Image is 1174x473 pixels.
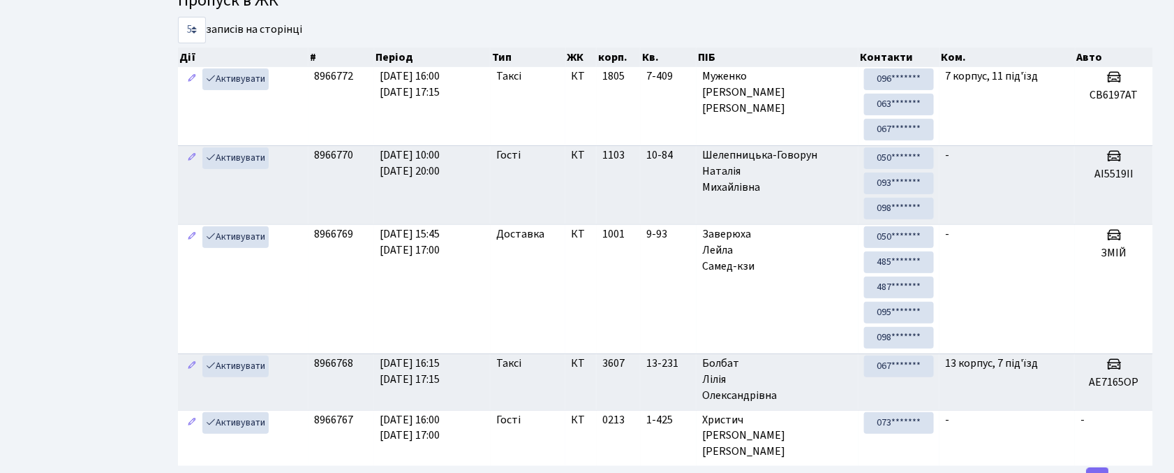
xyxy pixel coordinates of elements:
span: 7-409 [646,68,691,85]
span: Доставка [496,226,544,242]
span: 9-93 [646,226,691,242]
span: [DATE] 10:00 [DATE] 20:00 [380,147,440,179]
span: 0213 [602,412,625,428]
h5: АІ5519ІІ [1080,168,1147,181]
span: Болбат Лілія Олександрівна [702,356,853,404]
span: [DATE] 16:00 [DATE] 17:00 [380,412,440,444]
span: 1-425 [646,412,691,428]
span: - [945,226,949,242]
span: 13-231 [646,356,691,372]
a: Редагувати [184,226,200,248]
span: 8966768 [314,356,353,371]
span: [DATE] 16:15 [DATE] 17:15 [380,356,440,387]
span: - [1080,412,1085,428]
th: Період [375,48,491,67]
span: КТ [571,226,591,242]
select: записів на сторінці [178,17,206,43]
span: 13 корпус, 7 під'їзд [945,356,1038,371]
th: Дії [178,48,309,67]
span: 7 корпус, 11 під'їзд [945,68,1038,84]
th: # [309,48,374,67]
span: Шелепницька-Говорун Наталія Михайлівна [702,147,853,196]
label: записів на сторінці [178,17,302,43]
h5: СВ6197АТ [1080,89,1147,102]
span: 1001 [602,226,625,242]
span: - [945,412,949,428]
span: 8966772 [314,68,353,84]
th: Кв. [641,48,697,67]
span: КТ [571,356,591,372]
th: Авто [1076,48,1154,67]
span: Муженко [PERSON_NAME] [PERSON_NAME] [702,68,853,117]
span: КТ [571,68,591,85]
a: Редагувати [184,412,200,434]
span: Таксі [496,356,521,372]
span: Гості [496,147,521,163]
th: Тип [491,48,565,67]
a: Активувати [202,68,269,90]
a: Активувати [202,226,269,248]
th: ПІБ [697,48,859,67]
a: Активувати [202,356,269,377]
th: Контакти [859,48,940,67]
th: Ком. [940,48,1076,67]
h5: ЗМІЙ [1080,247,1147,260]
a: Активувати [202,412,269,434]
span: 8966769 [314,226,353,242]
span: [DATE] 15:45 [DATE] 17:00 [380,226,440,258]
span: 8966767 [314,412,353,428]
th: корп. [597,48,641,67]
span: 10-84 [646,147,691,163]
h5: AE7165OP [1080,376,1147,389]
span: [DATE] 16:00 [DATE] 17:15 [380,68,440,100]
span: 8966770 [314,147,353,163]
a: Активувати [202,147,269,169]
span: КТ [571,147,591,163]
a: Редагувати [184,147,200,169]
span: 1805 [602,68,625,84]
span: - [945,147,949,163]
span: 3607 [602,356,625,371]
span: Христич [PERSON_NAME] [PERSON_NAME] [702,412,853,460]
span: КТ [571,412,591,428]
span: Гості [496,412,521,428]
a: Редагувати [184,356,200,377]
a: Редагувати [184,68,200,90]
span: Заверюха Лейла Самед-кзи [702,226,853,275]
span: Таксі [496,68,521,85]
span: 1103 [602,147,625,163]
th: ЖК [566,48,597,67]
